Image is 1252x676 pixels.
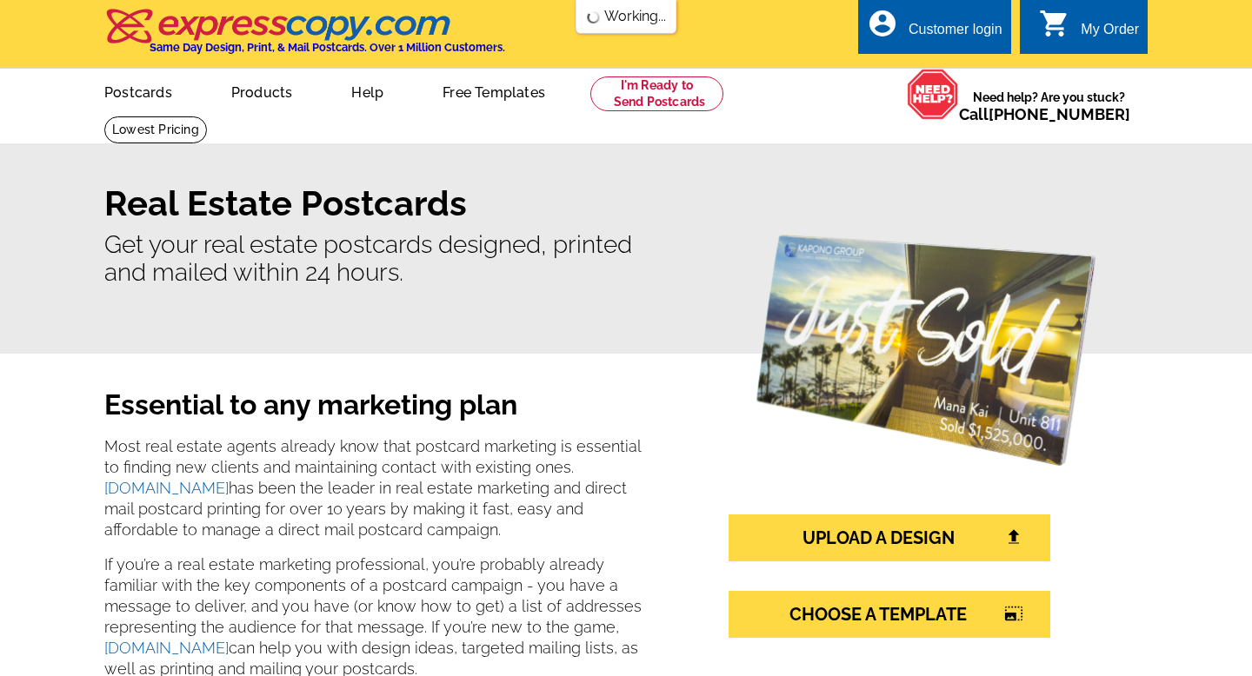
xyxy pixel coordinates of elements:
div: My Order [1081,22,1139,46]
span: Call [959,105,1130,123]
i: shopping_cart [1039,8,1070,39]
a: Same Day Design, Print, & Mail Postcards. Over 1 Million Customers. [104,21,505,54]
img: help [907,69,959,120]
h1: Real Estate Postcards [104,182,1148,224]
a: Free Templates [415,70,573,111]
a: CHOOSE A TEMPLATEphoto_size_select_large [729,591,1050,638]
a: account_circle Customer login [867,19,1002,41]
a: Help [323,70,411,111]
a: Postcards [77,70,200,111]
h2: Essential to any marketing plan [104,388,647,428]
img: loading... [587,10,601,24]
i: account_circle [867,8,898,39]
div: Customer login [909,22,1002,46]
a: [DOMAIN_NAME] [104,639,229,657]
i: photo_size_select_large [1004,606,1023,621]
a: Products [203,70,321,111]
a: [DOMAIN_NAME] [104,479,229,497]
a: [PHONE_NUMBER] [989,105,1130,123]
a: UPLOAD A DESIGN [729,514,1050,561]
span: Need help? Are you stuck? [959,89,1139,123]
a: shopping_cart My Order [1039,19,1139,41]
p: Most real estate agents already know that postcard marketing is essential to finding new clients ... [104,436,647,540]
h4: Same Day Design, Print, & Mail Postcards. Over 1 Million Customers. [150,41,505,54]
img: real-estate-postcards.png [756,235,1095,466]
p: Get your real estate postcards designed, printed and mailed within 24 hours. [104,231,1148,287]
